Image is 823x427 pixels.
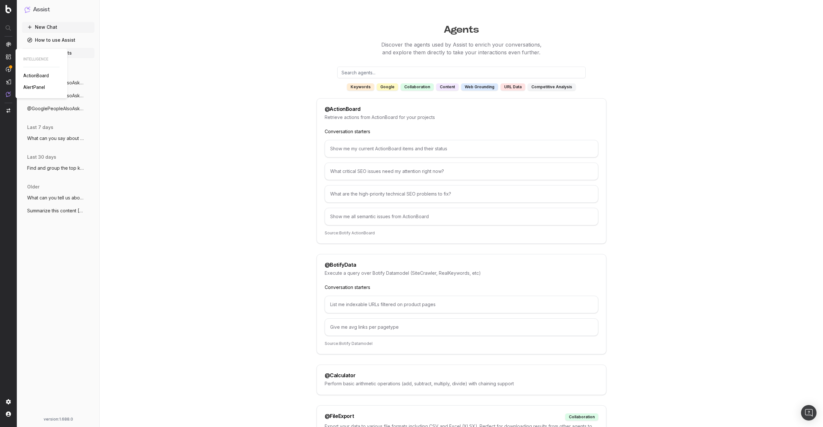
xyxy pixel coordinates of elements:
[325,106,361,112] div: @ ActionBoard
[213,41,710,56] p: Discover the agents used by Assist to enrich your conversations, and explore them directly to tak...
[325,284,598,291] p: Conversation starters
[33,5,50,14] h1: Assist
[325,318,598,336] div: Give me avg links per pagetype
[565,413,598,421] div: collaboration
[23,57,60,62] span: INTELLIGENCE
[22,133,94,144] button: What can you say about [PERSON_NAME]? H
[325,270,598,276] p: Execute a query over Botify Datamodel (SiteCrawler, RealKeywords, etc)
[22,22,94,32] button: New Chat
[325,373,356,378] div: @ Calculator
[325,128,598,135] p: Conversation starters
[6,79,11,84] img: Studio
[27,105,84,112] span: @GooglePeopleAlsoAsk What is a LLM?
[22,206,94,216] button: Summarize this content [URL][PERSON_NAME]
[213,21,710,36] h1: Agents
[27,135,84,142] span: What can you say about [PERSON_NAME]? H
[325,163,598,180] div: What critical SEO issues need my attention right now?
[377,83,398,91] div: google
[27,208,84,214] span: Summarize this content [URL][PERSON_NAME]
[325,341,598,346] p: Source: Botify Datamodel
[23,72,51,79] a: ActionBoard
[325,185,598,203] div: What are the high-priority technical SEO problems to fix?
[325,208,598,225] div: Show me all semantic issues from ActionBoard
[325,296,598,313] div: List me indexable URLs filtered on product pages
[6,399,11,404] img: Setting
[23,73,49,78] span: ActionBoard
[801,405,817,421] div: Open Intercom Messenger
[325,413,354,421] div: @ FileExport
[325,140,598,157] div: Show me my current ActionBoard items and their status
[325,380,598,387] p: Perform basic arithmetic operations (add, subtract, multiply, divide) with chaining support
[25,6,30,13] img: Assist
[27,165,84,171] span: Find and group the top keywords for hack
[325,262,356,267] div: @ BotifyData
[27,124,53,131] span: last 7 days
[23,84,48,91] a: AlertPanel
[501,83,525,91] div: URL data
[27,195,84,201] span: What can you tell us about [PERSON_NAME]
[27,154,56,160] span: last 30 days
[6,67,11,72] img: Activation
[325,230,598,236] p: Source: Botify ActionBoard
[22,103,94,114] button: @GooglePeopleAlsoAsk What is a LLM?
[6,54,11,59] img: Intelligence
[436,83,459,91] div: content
[22,163,94,173] button: Find and group the top keywords for hack
[22,48,94,58] a: Discover Agents
[27,184,39,190] span: older
[23,85,45,90] span: AlertPanel
[528,83,576,91] div: competitive analysis
[6,108,10,113] img: Switch project
[461,83,498,91] div: web grounding
[6,91,11,97] img: Assist
[347,83,374,91] div: keywords
[325,114,598,121] p: Retrieve actions from ActionBoard for your projects
[25,5,92,14] button: Assist
[5,5,11,13] img: Botify logo
[337,67,586,78] input: Search agents...
[22,193,94,203] button: What can you tell us about [PERSON_NAME]
[22,35,94,45] a: How to use Assist
[6,42,11,47] img: Analytics
[6,411,11,417] img: My account
[401,83,434,91] div: collaboration
[25,417,92,422] div: version: 1.688.0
